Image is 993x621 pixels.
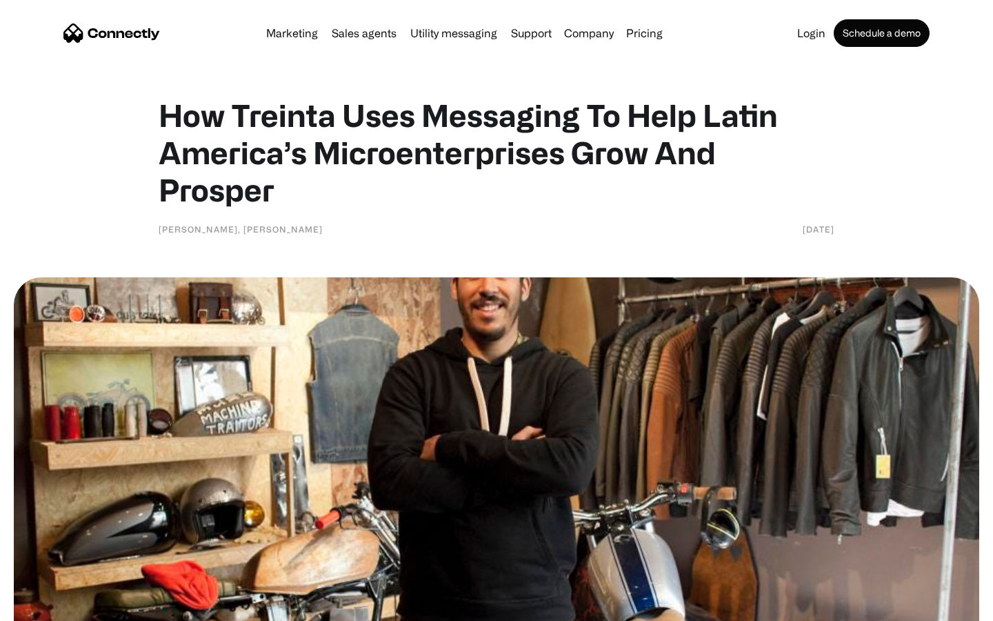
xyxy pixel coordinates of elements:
a: Login [792,28,831,39]
ul: Language list [28,597,83,616]
h1: How Treinta Uses Messaging To Help Latin America’s Microenterprises Grow And Prosper [159,97,834,208]
a: Sales agents [326,28,402,39]
div: Company [564,23,614,43]
a: Support [505,28,557,39]
aside: Language selected: English [14,597,83,616]
a: Schedule a demo [834,19,930,47]
a: Pricing [621,28,668,39]
a: Utility messaging [405,28,503,39]
div: [DATE] [803,222,834,236]
div: [PERSON_NAME], [PERSON_NAME] [159,222,323,236]
a: Marketing [261,28,323,39]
